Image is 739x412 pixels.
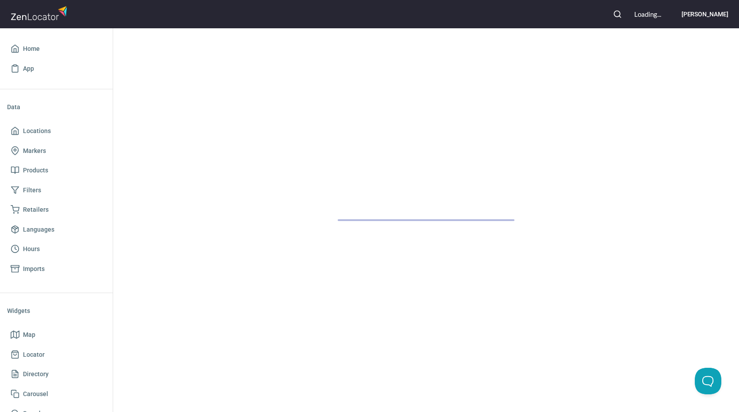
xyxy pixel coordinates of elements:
[23,145,46,156] span: Markers
[23,329,35,340] span: Map
[7,325,106,345] a: Map
[7,345,106,365] a: Locator
[23,224,54,235] span: Languages
[682,9,728,19] h6: [PERSON_NAME]
[23,63,34,74] span: App
[7,259,106,279] a: Imports
[23,263,45,275] span: Imports
[23,204,49,215] span: Retailers
[23,43,40,54] span: Home
[11,4,70,23] img: zenlocator
[7,59,106,79] a: App
[695,368,721,394] iframe: Toggle Customer Support
[7,160,106,180] a: Products
[23,244,40,255] span: Hours
[7,96,106,118] li: Data
[7,364,106,384] a: Directory
[23,389,48,400] span: Carousel
[23,185,41,196] span: Filters
[23,126,51,137] span: Locations
[668,4,728,24] button: [PERSON_NAME]
[23,349,45,360] span: Locator
[7,141,106,161] a: Markers
[23,369,49,380] span: Directory
[23,165,48,176] span: Products
[7,239,106,259] a: Hours
[7,200,106,220] a: Retailers
[7,300,106,321] li: Widgets
[7,220,106,240] a: Languages
[7,39,106,59] a: Home
[7,180,106,200] a: Filters
[7,121,106,141] a: Locations
[608,4,627,24] button: Search
[7,384,106,404] a: Carousel
[634,10,661,19] div: Loading...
